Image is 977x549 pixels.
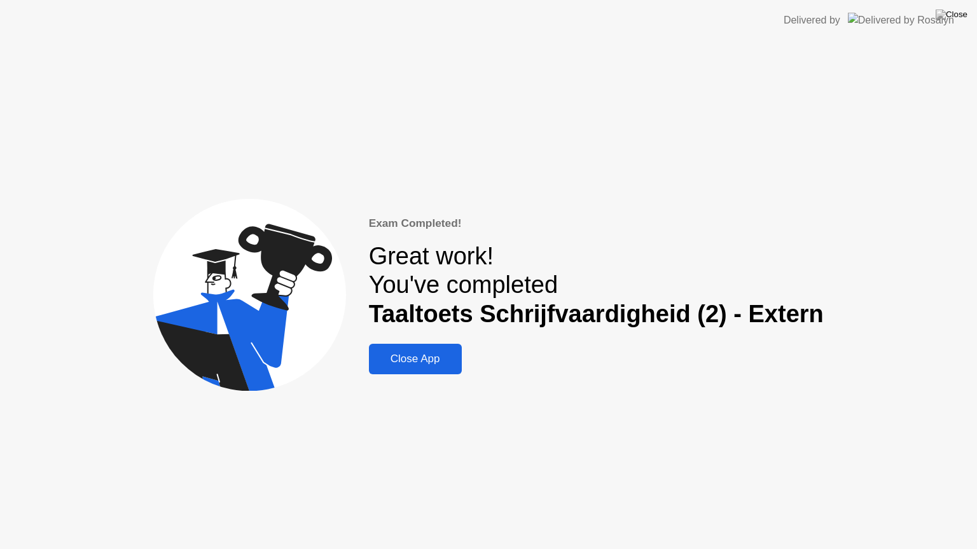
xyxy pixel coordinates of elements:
img: Close [936,10,967,20]
b: Taaltoets Schrijfvaardigheid (2) - Extern [369,301,824,327]
div: Great work! You've completed [369,242,824,329]
img: Delivered by Rosalyn [848,13,954,27]
div: Delivered by [784,13,840,28]
div: Close App [373,353,458,365]
button: Close App [369,344,462,374]
div: Exam Completed! [369,215,824,232]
